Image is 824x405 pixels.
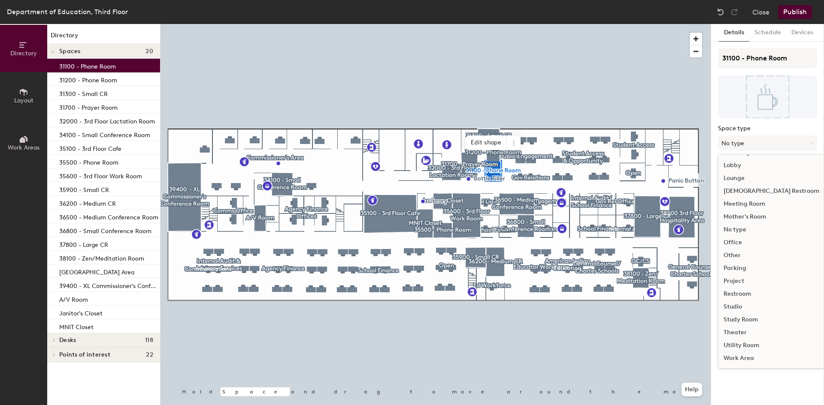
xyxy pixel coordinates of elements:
span: Layout [14,97,33,104]
span: Work Areas [8,144,39,151]
p: 36500 - Medium Conference Room [59,211,158,221]
p: 39400 - XL Commissioner's Conference Room [59,280,158,290]
span: 22 [146,351,153,358]
p: 31300 - Small CR [59,88,108,98]
span: Points of interest [59,351,110,358]
span: Spaces [59,48,81,55]
p: MNIT Closet [59,321,94,331]
p: 36200 - Medium CR [59,198,116,207]
p: 35600 - 3rd Floor Work Room [59,170,142,180]
button: No type [718,135,817,151]
p: 32000 - 3rd Floor Lactation Room [59,115,155,125]
span: Desks [59,337,76,344]
button: Help [682,383,702,396]
label: Space type [718,125,817,132]
p: 38100 - Zen/Meditation Room [59,252,144,262]
div: Department of Education, Third Floor [7,6,128,17]
button: Close [752,5,769,19]
p: 35500 - Phone Room [59,156,118,166]
img: Undo [716,8,725,16]
button: Publish [778,5,812,19]
p: 37800 - Large CR [59,239,108,249]
p: A/V Room [59,294,88,303]
span: Edit shape [466,135,507,150]
span: 118 [145,337,153,344]
p: 31700 - Prayer Room [59,102,118,111]
p: 34100 - Small Conference Room [59,129,150,139]
p: 31200 - Phone Room [59,74,117,84]
p: [GEOGRAPHIC_DATA] Area [59,266,134,276]
p: 35900 - Small CR [59,184,109,194]
p: 31100 - Phone Room [59,60,116,70]
button: Schedule [749,24,786,42]
button: Details [719,24,749,42]
img: The space named 31100 - Phone Room [718,75,817,118]
p: 36800 - Small Conference Room [59,225,151,235]
span: Directory [10,50,37,57]
p: 35100 - 3rd Floor Cafe [59,143,121,153]
span: 20 [145,48,153,55]
p: Janitor's Closet [59,307,103,317]
img: Redo [730,8,739,16]
h1: Directory [47,31,160,44]
button: Devices [786,24,818,42]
